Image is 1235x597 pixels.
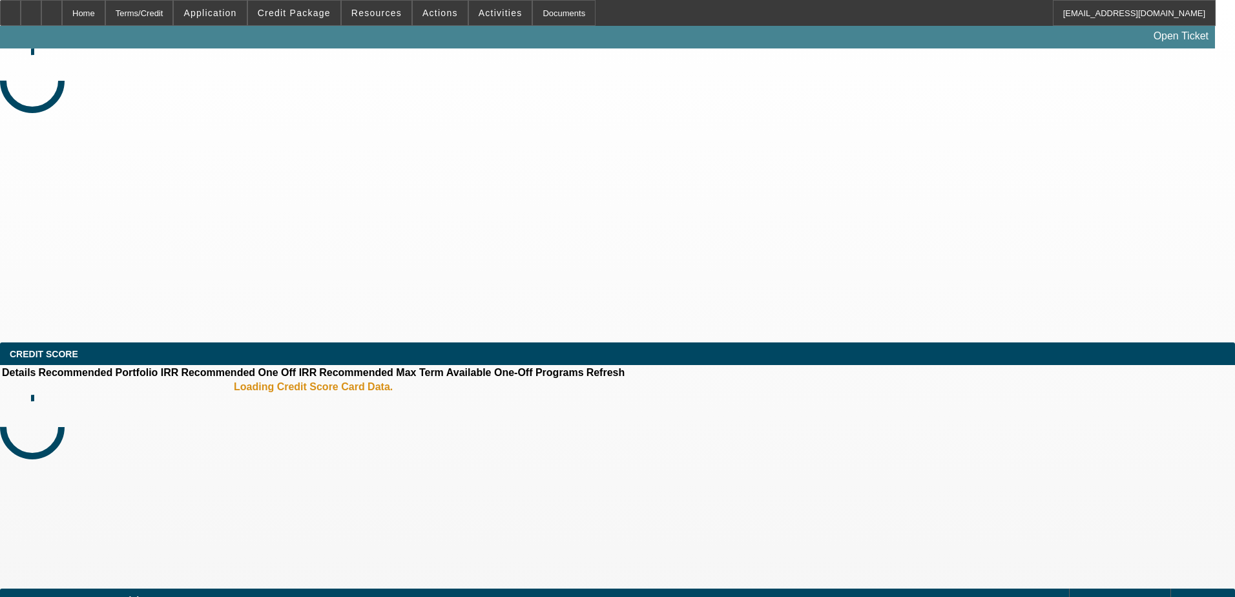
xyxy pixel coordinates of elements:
[248,1,340,25] button: Credit Package
[234,381,393,393] b: Loading Credit Score Card Data.
[1,366,36,379] th: Details
[1148,25,1214,47] a: Open Ticket
[10,349,78,359] span: CREDIT SCORE
[37,366,179,379] th: Recommended Portfolio IRR
[469,1,532,25] button: Activities
[586,366,626,379] th: Refresh
[180,366,317,379] th: Recommended One Off IRR
[422,8,458,18] span: Actions
[413,1,468,25] button: Actions
[318,366,444,379] th: Recommended Max Term
[342,1,411,25] button: Resources
[258,8,331,18] span: Credit Package
[446,366,585,379] th: Available One-Off Programs
[351,8,402,18] span: Resources
[479,8,523,18] span: Activities
[183,8,236,18] span: Application
[174,1,246,25] button: Application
